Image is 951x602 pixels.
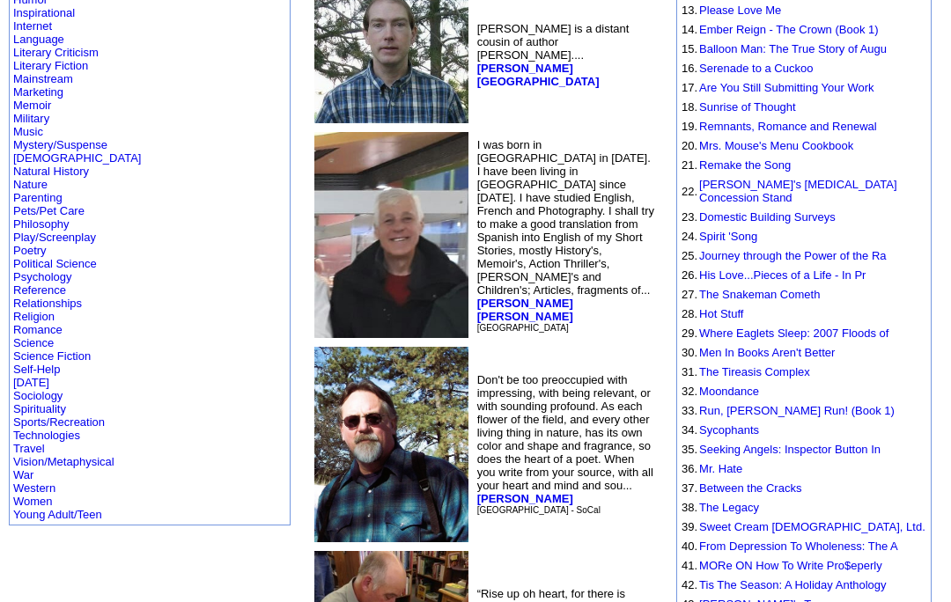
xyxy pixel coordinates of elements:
font: 31. [682,365,697,378]
font: 23. [682,210,697,224]
img: shim.gif [682,421,682,422]
img: 74344.jpg [314,132,468,338]
a: Women [13,495,53,508]
font: 32. [682,385,697,398]
font: 39. [682,520,697,533]
img: shim.gif [682,285,682,286]
a: Internet [13,19,52,33]
a: Hot Stuff [699,307,743,320]
img: shim.gif [682,20,682,21]
font: 16. [682,62,697,75]
a: From Depression To Wholeness: The A [699,540,898,553]
font: 24. [682,230,697,243]
a: Technologies [13,429,80,442]
img: shim.gif [682,459,682,460]
a: Military [13,112,49,125]
img: shim.gif [682,498,682,499]
a: Marketing [13,85,63,99]
a: Political Science [13,257,97,270]
img: 38577.jpg [314,347,468,542]
a: Mrs. Mouse's Menu Cookbook [699,139,853,152]
img: shim.gif [682,266,682,267]
a: Remnants, Romance and Renewal [699,120,877,133]
a: Play/Screenplay [13,231,96,244]
a: Religion [13,310,55,323]
img: shim.gif [682,343,682,344]
a: Tis The Season: A Holiday Anthology [699,578,886,591]
font: [PERSON_NAME] is a distant cousin of author [PERSON_NAME].... [477,22,630,88]
a: Mainstream [13,72,73,85]
font: 41. [682,559,697,572]
img: shim.gif [682,576,682,576]
img: shim.gif [682,98,682,99]
img: shim.gif [682,78,682,79]
a: Reference [13,283,66,297]
b: [PERSON_NAME] [477,492,573,505]
a: Memoir [13,99,51,112]
a: Natural History [13,165,89,178]
a: Western [13,481,55,495]
a: [DATE] [13,376,49,389]
font: 40. [682,540,697,553]
a: Remake the Song [699,158,791,172]
img: shim.gif [682,595,682,596]
a: Vision/Metaphysical [13,455,114,468]
font: 26. [682,268,697,282]
b: [PERSON_NAME] [PERSON_NAME] [477,297,573,323]
font: 18. [682,100,697,114]
a: Sweet Cream [DEMOGRAPHIC_DATA], Ltd. [699,520,925,533]
a: Young Adult/Teen [13,508,102,521]
a: Mr. Hate [699,462,742,475]
img: shim.gif [682,537,682,538]
a: Science Fiction [13,349,91,363]
font: 22. [682,185,697,198]
a: Men In Books Aren't Better [699,346,835,359]
img: shim.gif [682,305,682,305]
a: Moondance [699,385,759,398]
img: shim.gif [682,40,682,40]
img: shim.gif [682,208,682,209]
a: [DEMOGRAPHIC_DATA] [13,151,141,165]
a: Philosophy [13,217,70,231]
font: 33. [682,404,697,417]
font: 30. [682,346,697,359]
a: Parenting [13,191,63,204]
a: His Love...Pieces of a Life - In Pr [699,268,866,282]
font: 20. [682,139,697,152]
a: Language [13,33,64,46]
font: 35. [682,443,697,456]
font: 17. [682,81,697,94]
a: Literary Criticism [13,46,99,59]
a: Mystery/Suspense [13,138,107,151]
font: 29. [682,327,697,340]
a: Spirituality [13,402,66,415]
font: 36. [682,462,697,475]
a: Between the Cracks [699,481,801,495]
a: The Snakeman Cometh [699,288,820,301]
a: Are You Still Submitting Your Work [699,81,874,94]
a: Science [13,336,54,349]
img: shim.gif [682,324,682,325]
a: The Legacy [699,501,759,514]
a: Literary Fiction [13,59,88,72]
img: shim.gif [682,175,682,176]
font: 27. [682,288,697,301]
a: Sports/Recreation [13,415,105,429]
a: Poetry [13,244,47,257]
a: War [13,468,33,481]
a: [PERSON_NAME][GEOGRAPHIC_DATA] [477,62,600,88]
a: Sunrise of Thought [699,100,796,114]
a: Romance [13,323,63,336]
a: Seeking Angels: Inspector Button In [699,443,881,456]
a: Psychology [13,270,71,283]
a: Journey through the Power of the Ra [699,249,886,262]
a: MORe ON How To Write Pro$eperly [699,559,882,572]
img: shim.gif [682,479,682,480]
a: Self-Help [13,363,60,376]
a: The Tireasis Complex [699,365,810,378]
a: [PERSON_NAME]'s [MEDICAL_DATA] Concession Stand [699,178,897,204]
img: shim.gif [682,382,682,383]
